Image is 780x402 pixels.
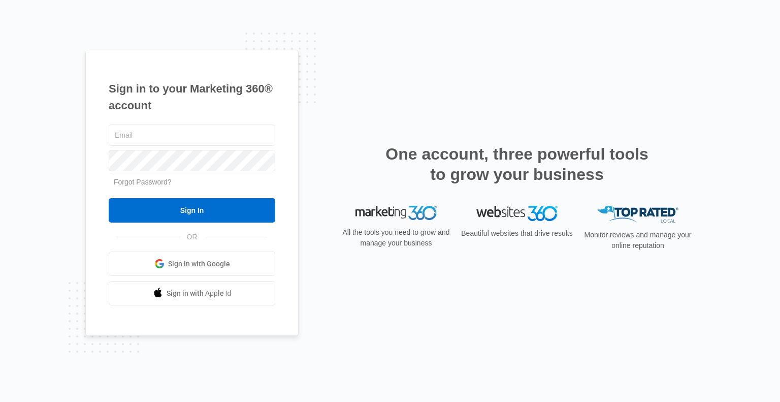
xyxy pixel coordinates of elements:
[597,206,678,223] img: Top Rated Local
[109,252,275,276] a: Sign in with Google
[476,206,558,221] img: Websites 360
[109,80,275,114] h1: Sign in to your Marketing 360® account
[109,281,275,305] a: Sign in with Apple Id
[109,198,275,223] input: Sign In
[114,178,172,186] a: Forgot Password?
[460,228,574,239] p: Beautiful websites that drive results
[382,144,652,184] h2: One account, three powerful tools to grow your business
[581,230,695,251] p: Monitor reviews and manage your online reputation
[339,227,453,249] p: All the tools you need to grow and manage your business
[109,125,275,146] input: Email
[355,206,437,220] img: Marketing 360
[168,259,230,269] span: Sign in with Google
[180,232,205,242] span: OR
[167,288,232,299] span: Sign in with Apple Id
